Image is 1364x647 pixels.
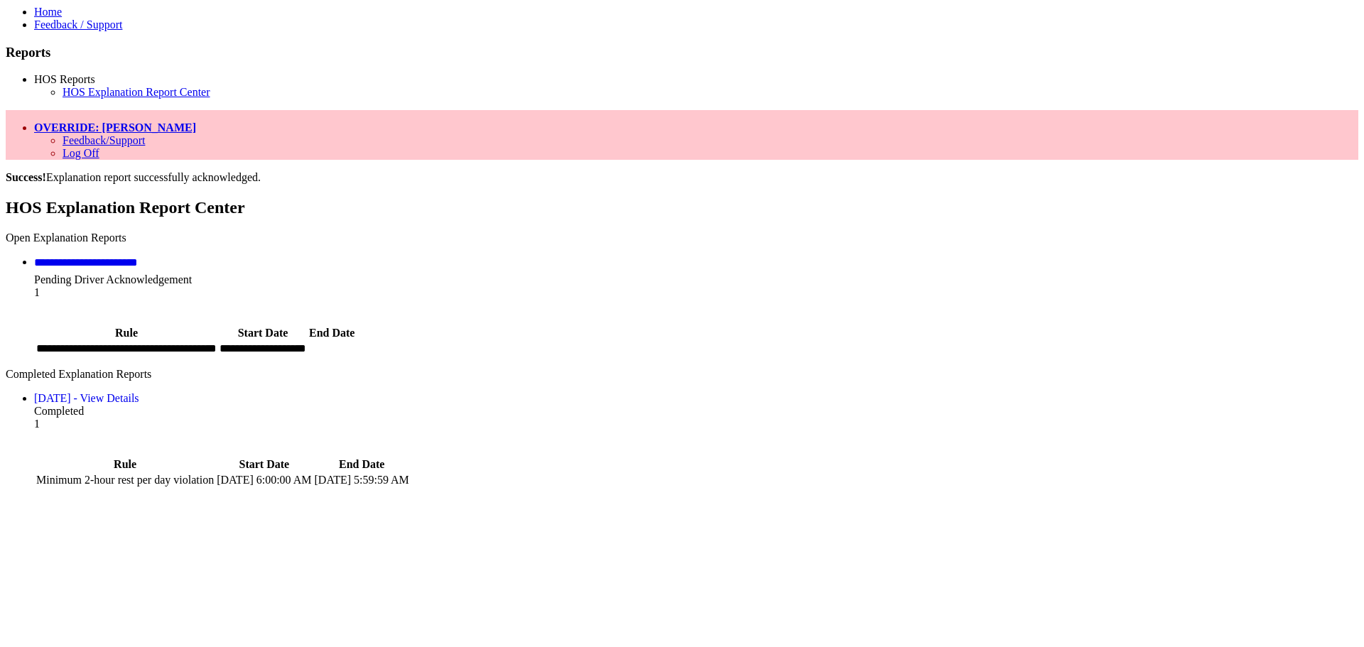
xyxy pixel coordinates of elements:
[63,134,145,146] a: Feedback/Support
[216,473,312,487] td: [DATE] 6:00:00 AM
[216,457,312,472] th: Start Date
[6,171,46,183] b: Success!
[6,171,1358,184] div: Explanation report successfully acknowledged.
[34,405,84,417] span: Completed
[36,473,215,487] td: Minimum 2-hour rest per day violation
[34,121,196,134] a: OVERRIDE: [PERSON_NAME]
[34,6,62,18] a: Home
[34,273,192,286] span: Pending Driver Acknowledgement
[34,418,1358,430] div: 1
[314,457,410,472] th: End Date
[63,147,99,159] a: Log Off
[63,86,210,98] a: HOS Explanation Report Center
[34,392,139,404] a: [DATE] - View Details
[34,286,1358,299] div: 1
[36,457,215,472] th: Rule
[34,18,122,31] a: Feedback / Support
[6,232,1358,244] div: Open Explanation Reports
[6,45,1358,60] h3: Reports
[36,326,217,340] th: Rule
[315,474,409,486] div: [DATE] 5:59:59 AM
[308,326,355,340] th: End Date
[6,198,1358,217] h2: HOS Explanation Report Center
[34,73,95,85] a: HOS Reports
[6,368,1358,381] div: Completed Explanation Reports
[219,326,307,340] th: Start Date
